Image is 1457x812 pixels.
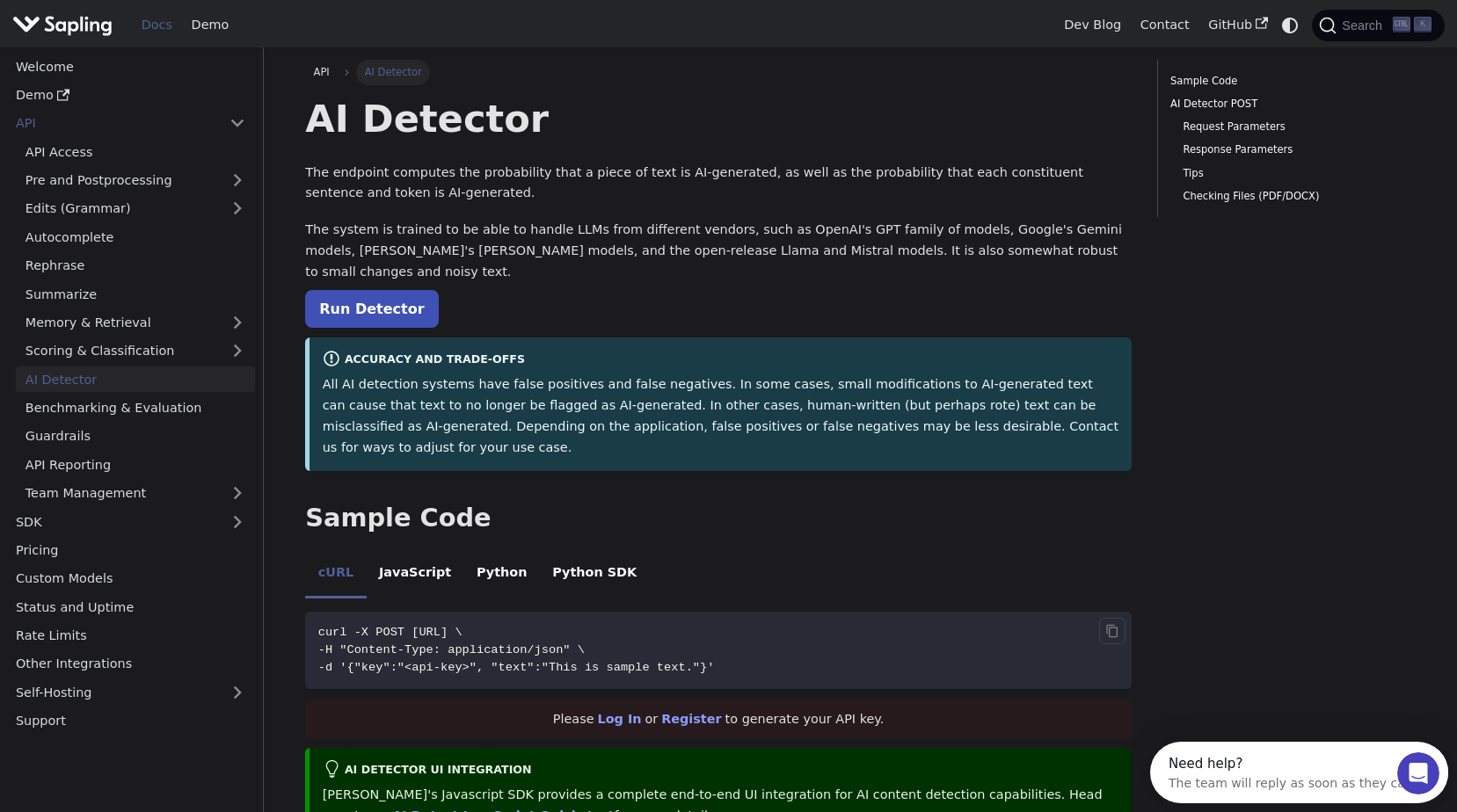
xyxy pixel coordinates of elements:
kbd: K [1414,17,1432,33]
a: Demo [182,11,238,39]
a: Other Integrations [6,651,255,677]
a: Pre and Postprocessing [16,168,255,193]
a: Register [661,712,721,726]
span: -d '{"key":"<api-key>", "text":"This is sample text."}' [318,661,715,674]
span: AI Detector [356,60,430,84]
li: JavaScript [367,550,464,599]
a: Rephrase [16,253,255,279]
h2: Sample Code [305,503,1132,534]
a: Custom Models [6,566,255,591]
a: Rate Limits [6,623,255,649]
a: Docs [132,11,182,39]
a: Edits (Grammar) [16,196,255,221]
span: Search [1337,18,1393,33]
a: Response Parameters [1183,141,1402,158]
div: Accuracy and Trade-offs [323,350,1119,371]
li: cURL [305,550,366,599]
button: Search (Ctrl+K) [1312,10,1444,41]
h1: AI Detector [305,95,1132,142]
a: API [6,111,220,136]
a: Welcome [6,54,255,79]
p: The system is trained to be able to handle LLMs from different vendors, such as OpenAI's GPT fami... [305,220,1132,282]
button: Switch between dark and light mode (currently system mode) [1278,12,1303,38]
a: Guardrails [16,424,255,449]
a: Request Parameters [1183,119,1402,135]
a: Dev Blog [1054,11,1130,39]
a: Demo [6,83,255,108]
a: Self-Hosting [6,679,255,705]
a: Sample Code [1170,73,1409,90]
button: Copy code to clipboard [1099,618,1126,644]
span: API [314,66,330,78]
a: Benchmarking & Evaluation [16,395,255,421]
a: Log In [598,712,642,726]
p: All AI detection systems have false positives and false negatives. In some cases, small modificat... [323,374,1119,458]
a: API Reporting [16,452,255,477]
img: Sapling.ai [12,12,113,38]
a: SDK [6,509,220,534]
a: Tips [1183,165,1402,182]
a: GitHub [1198,11,1277,39]
span: -H "Content-Type: application/json" \ [318,643,585,656]
div: The team will reply as soon as they can [18,29,263,47]
li: Python [464,550,540,599]
span: curl -X POST [URL] \ [318,626,463,639]
a: Autocomplete [16,224,255,250]
a: Run Detector [305,290,438,328]
nav: Breadcrumbs [305,60,1132,84]
a: Checking Files (PDF/DOCX) [1183,188,1402,205]
a: Pricing [6,538,255,563]
iframe: Intercom live chat discovery launcher [1150,742,1448,803]
a: Team Management [16,481,255,506]
div: Need help? [18,15,263,29]
a: Sapling.ai [12,12,119,38]
div: Please or to generate your API key. [305,700,1132,739]
a: Contact [1131,11,1199,39]
a: Memory & Retrieval [16,310,255,336]
p: The endpoint computes the probability that a piece of text is AI-generated, as well as the probab... [305,163,1132,205]
li: Python SDK [540,550,650,599]
a: API [305,60,338,84]
iframe: Intercom live chat [1397,752,1439,794]
a: Support [6,708,255,734]
a: Scoring & Classification [16,338,255,364]
a: AI Detector POST [1170,96,1409,112]
div: Open Intercom Messenger [7,7,315,55]
button: Collapse sidebar category 'API' [220,111,255,136]
a: Status and Uptime [6,594,255,620]
a: AI Detector [16,366,255,392]
a: API Access [16,139,255,164]
button: Expand sidebar category 'SDK' [220,509,255,534]
a: Summarize [16,281,255,307]
div: AI Detector UI integration [323,760,1119,781]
